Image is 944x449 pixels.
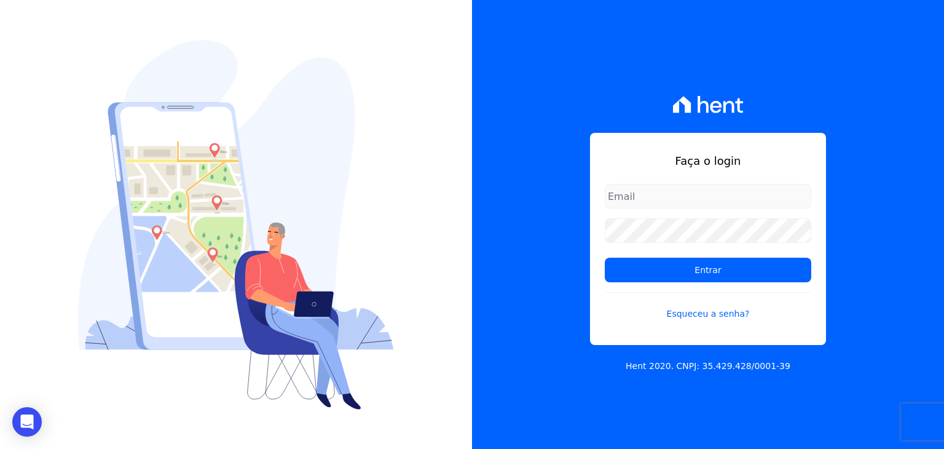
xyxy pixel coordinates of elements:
[78,40,394,410] img: Login
[605,153,811,169] h1: Faça o login
[605,292,811,320] a: Esqueceu a senha?
[626,360,790,373] p: Hent 2020. CNPJ: 35.429.428/0001-39
[605,184,811,209] input: Email
[12,407,42,437] div: Open Intercom Messenger
[605,258,811,282] input: Entrar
